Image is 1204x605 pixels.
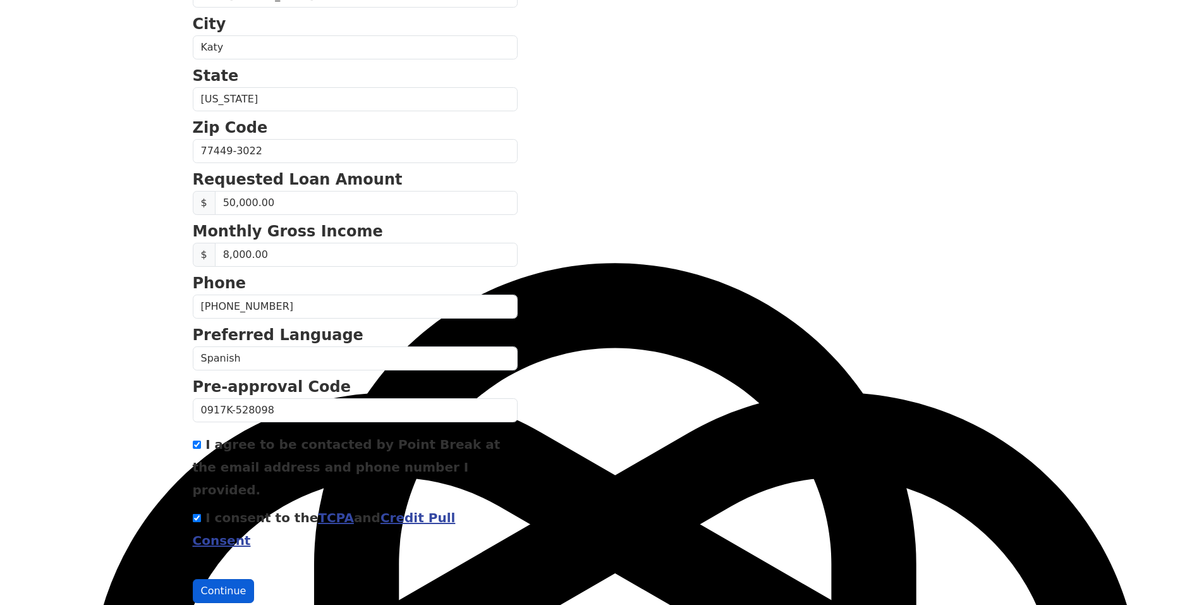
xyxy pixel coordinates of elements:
[215,243,518,267] input: Monthly Gross Income
[193,139,518,163] input: Zip Code
[193,295,518,319] input: Phone
[193,119,268,137] strong: Zip Code
[193,510,456,548] label: I consent to the and
[215,191,518,215] input: Requested Loan Amount
[193,326,363,344] strong: Preferred Language
[193,243,216,267] span: $
[193,437,501,498] label: I agree to be contacted by Point Break at the email address and phone number I provided.
[193,579,255,603] button: Continue
[193,274,246,292] strong: Phone
[193,220,518,243] p: Monthly Gross Income
[193,398,518,422] input: Pre-approval Code
[193,171,403,188] strong: Requested Loan Amount
[193,67,239,85] strong: State
[318,510,354,525] a: TCPA
[193,510,456,548] a: Credit Pull Consent
[193,35,518,59] input: City
[193,15,226,33] strong: City
[193,378,351,396] strong: Pre-approval Code
[193,191,216,215] span: $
